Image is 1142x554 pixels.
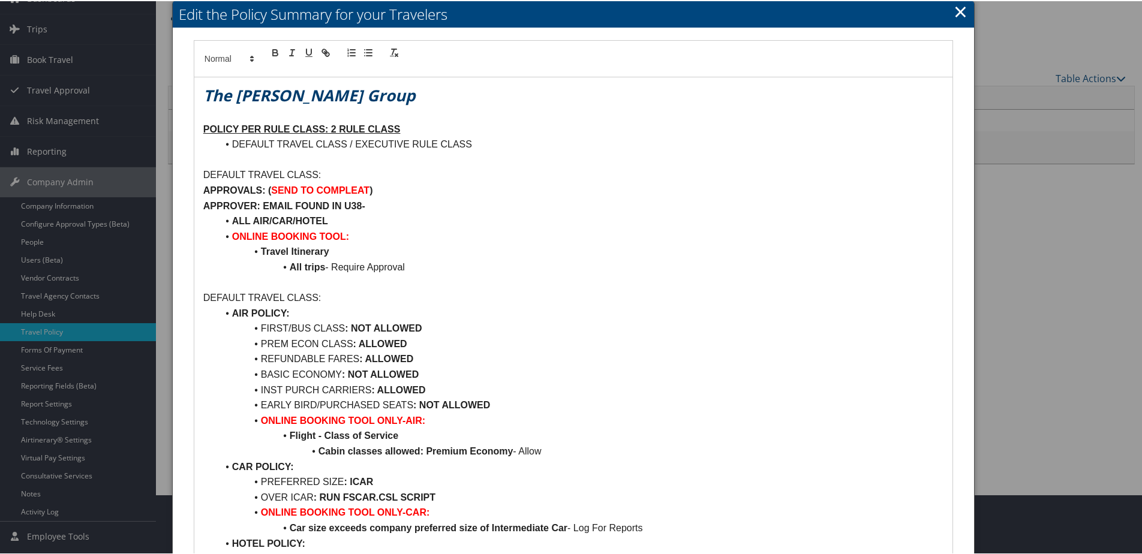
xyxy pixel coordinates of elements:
u: POLICY PER RULE CLASS: 2 RULE CLASS [203,123,401,133]
em: The [PERSON_NAME] Group [203,83,415,105]
strong: Car size exceeds company preferred size of Intermediate Car [290,522,567,532]
strong: : ICAR [344,475,373,486]
li: - Log For Reports [218,519,943,535]
li: PREM ECON CLASS [218,335,943,351]
strong: : ALLOWED [353,338,407,348]
li: PREFERRED SIZE [218,473,943,489]
li: BASIC ECONOMY [218,366,943,381]
strong: All trips [290,261,326,271]
li: DEFAULT TRAVEL CLASS / EXECUTIVE RULE CLASS [218,136,943,151]
strong: : ALLOWED [359,353,413,363]
strong: : NOT ALLOWED [345,322,422,332]
li: FIRST/BUS CLASS [218,320,943,335]
strong: ) [369,184,372,194]
strong: ALL AIR/CAR/HOTEL [232,215,328,225]
li: EARLY BIRD/PURCHASED SEATS [218,396,943,412]
li: OVER ICAR [218,489,943,504]
p: DEFAULT TRAVEL CLASS: [203,289,943,305]
strong: AIR POLICY: [232,307,290,317]
strong: SEND TO COMPLEAT [271,184,369,194]
strong: APPROVER: EMAIL FOUND IN U38- [203,200,365,210]
strong: : NOT ALLOWED [413,399,490,409]
strong: : NOT ALLOWED [342,368,419,378]
li: REFUNDABLE FARES [218,350,943,366]
strong: Travel Itinerary [261,245,329,255]
li: INST PURCH CARRIERS [218,381,943,397]
strong: ONLINE BOOKING TOOL: [232,230,349,240]
strong: Flight - Class of Service [290,429,398,439]
li: - Require Approval [218,258,943,274]
strong: CAR POLICY: [232,460,294,471]
li: - Allow [218,442,943,458]
strong: : ALLOWED [371,384,425,394]
strong: Cabin classes allowed: Premium Economy [318,445,513,455]
strong: APPROVALS: ( [203,184,271,194]
strong: ONLINE BOOKING TOOL ONLY-AIR: [261,414,425,424]
p: DEFAULT TRAVEL CLASS: [203,166,943,182]
strong: ONLINE BOOKING TOOL ONLY-CAR: [261,506,430,516]
strong: : RUN FSCAR.CSL SCRIPT [314,491,435,501]
strong: HOTEL POLICY: [232,537,305,547]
